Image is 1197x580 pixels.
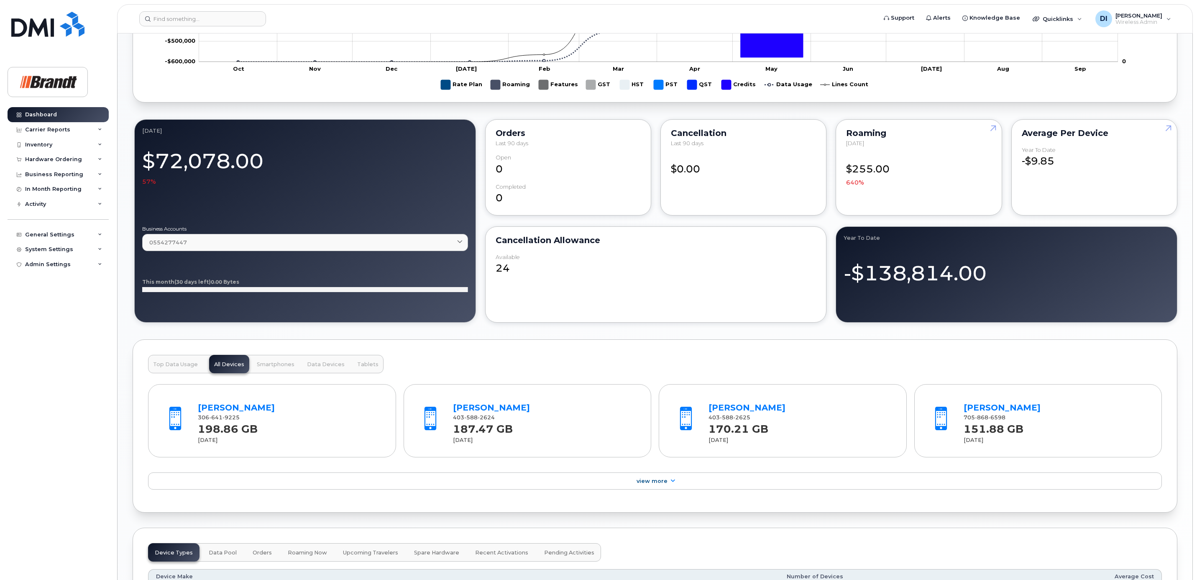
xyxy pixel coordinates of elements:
span: 2625 [733,414,750,421]
tspan: (30 days left) [174,279,211,285]
div: Year to Date [1022,147,1056,153]
span: 306 [198,414,240,421]
span: Upcoming Travelers [343,549,398,556]
div: 0 [496,154,641,176]
span: Roaming Now [288,549,327,556]
div: Roaming [846,130,991,136]
tspan: Aug [997,65,1009,72]
span: 705 [964,414,1005,421]
g: Features [539,77,578,93]
tspan: This month [142,279,174,285]
button: Top Data Usage [148,355,203,373]
div: Year to Date [844,234,1169,241]
div: Quicklinks [1027,10,1088,27]
div: $255.00 [846,154,991,187]
tspan: Sep [1074,65,1086,72]
a: View More [148,472,1162,490]
a: [PERSON_NAME] [453,403,530,413]
span: [DATE] [846,140,864,146]
tspan: [DATE] [921,65,942,72]
span: 403 [708,414,750,421]
span: 2624 [478,414,495,421]
div: -$9.85 [1022,147,1167,169]
span: 640% [846,178,864,187]
tspan: May [765,65,778,72]
span: 588 [464,414,478,421]
div: [DATE] [453,436,636,444]
span: Top Data Usage [153,361,198,368]
span: View More [637,478,668,484]
span: Data Devices [307,361,345,368]
span: DI [1100,14,1107,24]
span: 6598 [988,414,1005,421]
g: Roaming [491,77,530,93]
g: HST [620,77,645,93]
span: Data Pool [209,549,237,556]
strong: 187.47 GB [453,418,513,435]
span: 403 [453,414,495,421]
span: [PERSON_NAME] [1115,12,1162,19]
a: [PERSON_NAME] [964,403,1041,413]
tspan: -$600,000 [165,58,195,64]
g: Credits [721,77,756,93]
tspan: Dec [386,65,398,72]
div: September 2025 [142,127,468,134]
a: [PERSON_NAME] [708,403,785,413]
div: Open [496,154,511,161]
span: 9225 [223,414,240,421]
div: Orders [496,130,641,136]
strong: 198.86 GB [198,418,258,435]
g: Rate Plan [441,77,482,93]
a: Support [878,10,920,26]
div: completed [496,184,526,190]
div: 24 [496,254,816,276]
a: Knowledge Base [957,10,1026,26]
tspan: 0.00 Bytes [211,279,239,285]
button: Tablets [352,355,384,373]
tspan: [DATE] [456,65,477,72]
span: Quicklinks [1043,15,1073,22]
div: [DATE] [198,436,381,444]
span: Last 90 days [496,140,528,146]
span: Pending Activities [544,549,594,556]
div: -$138,814.00 [844,252,1169,288]
tspan: Apr [689,65,700,72]
a: 0554277447 [142,234,468,251]
span: 57% [142,177,156,186]
tspan: -$500,000 [165,37,195,44]
div: Average per Device [1022,130,1167,136]
div: [DATE] [708,436,892,444]
g: Lines Count [820,77,868,93]
span: Support [891,14,914,22]
div: $0.00 [671,154,816,176]
g: Data Usage [765,77,812,93]
span: Smartphones [257,361,294,368]
div: Cancellation Allowance [496,237,816,244]
g: Legend [441,77,868,93]
span: 641 [209,414,223,421]
g: $0 [165,37,195,44]
tspan: Jun [843,65,853,72]
button: Smartphones [252,355,299,373]
a: Alerts [920,10,957,26]
tspan: Feb [539,65,550,72]
span: Wireless Admin [1115,19,1162,26]
g: QST [687,77,713,93]
a: [PERSON_NAME] [198,403,275,413]
span: Knowledge Base [969,14,1020,22]
div: 0 [496,184,641,205]
input: Find something... [139,11,266,26]
span: Alerts [933,14,951,22]
span: Orders [253,549,272,556]
button: Data Devices [302,355,350,373]
span: 588 [720,414,733,421]
span: Last 90 days [671,140,703,146]
tspan: Nov [309,65,321,72]
span: 0554277447 [149,239,187,246]
tspan: Mar [613,65,624,72]
g: GST [586,77,611,93]
strong: 151.88 GB [964,418,1023,435]
span: Tablets [357,361,379,368]
strong: 170.21 GB [708,418,768,435]
div: $72,078.00 [142,144,468,186]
